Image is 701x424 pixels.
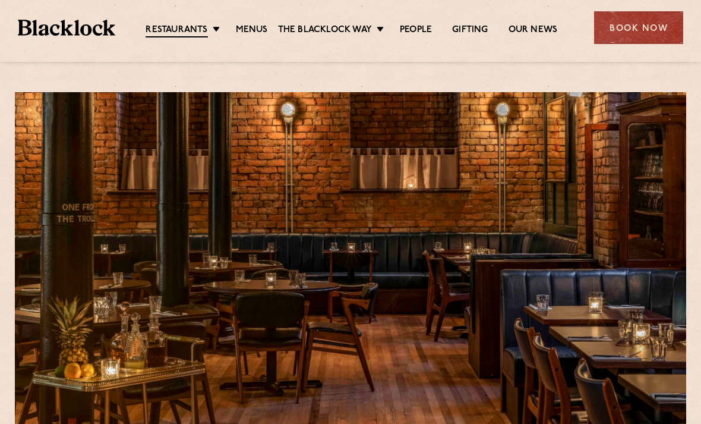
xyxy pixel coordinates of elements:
[452,24,488,36] a: Gifting
[236,24,268,36] a: Menus
[18,20,115,36] img: BL_Textured_Logo-footer-cropped.svg
[594,11,683,44] div: Book Now
[278,24,372,36] a: The Blacklock Way
[146,24,207,37] a: Restaurants
[400,24,432,36] a: People
[509,24,558,36] a: Our News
